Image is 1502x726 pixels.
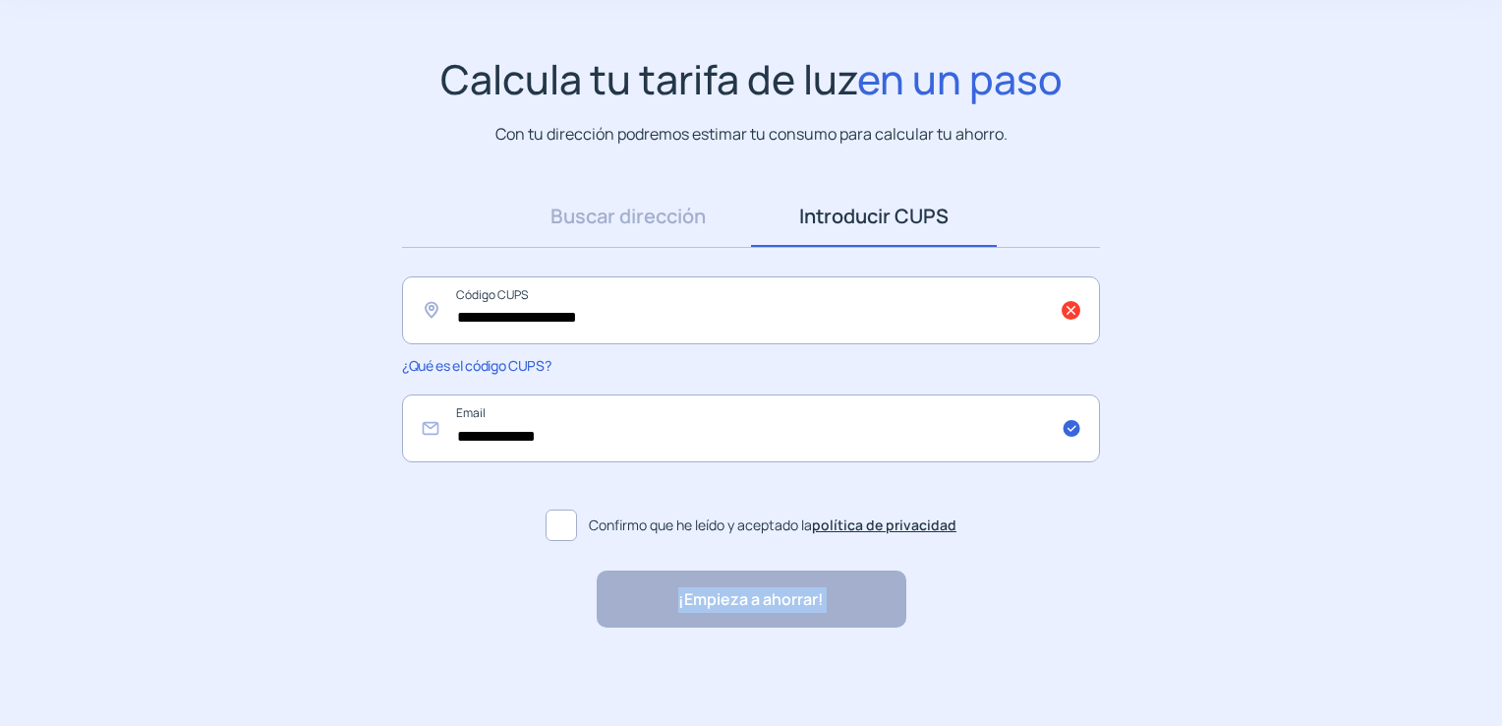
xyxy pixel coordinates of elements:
a: Introducir CUPS [751,186,997,247]
a: política de privacidad [812,515,956,534]
span: ¿Qué es el código CUPS? [402,356,550,375]
p: Con tu dirección podremos estimar tu consumo para calcular tu ahorro. [495,122,1008,147]
span: en un paso [857,51,1063,106]
span: Confirmo que he leído y aceptado la [589,514,956,536]
h1: Calcula tu tarifa de luz [440,55,1063,103]
a: Buscar dirección [505,186,751,247]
